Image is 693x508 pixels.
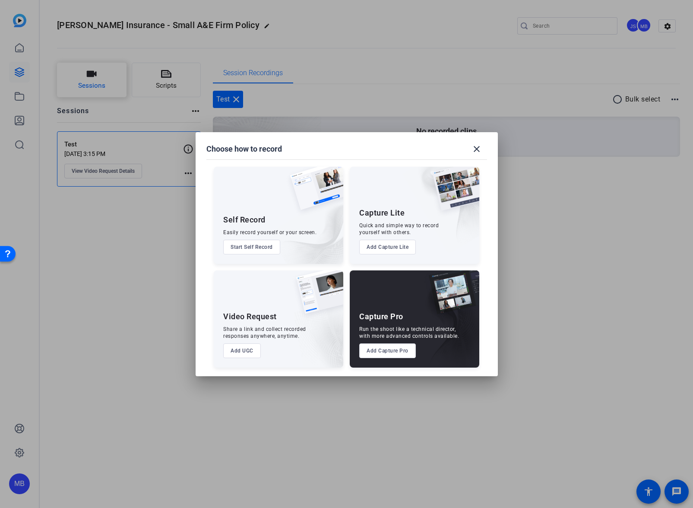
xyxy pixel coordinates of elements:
[359,208,405,218] div: Capture Lite
[359,222,439,236] div: Quick and simple way to record yourself with others.
[206,144,282,154] h1: Choose how to record
[415,281,479,368] img: embarkstudio-capture-pro.png
[268,185,343,264] img: embarkstudio-self-record.png
[402,167,479,253] img: embarkstudio-capture-lite.png
[284,167,343,219] img: self-record.png
[359,326,459,340] div: Run the shoot like a technical director, with more advanced controls available.
[359,240,416,254] button: Add Capture Lite
[293,297,343,368] img: embarkstudio-ugc-content.png
[359,343,416,358] button: Add Capture Pro
[290,270,343,323] img: ugc-content.png
[471,144,482,154] mat-icon: close
[426,167,479,219] img: capture-lite.png
[359,311,403,322] div: Capture Pro
[223,343,261,358] button: Add UGC
[223,311,277,322] div: Video Request
[422,270,479,323] img: capture-pro.png
[223,215,266,225] div: Self Record
[223,240,280,254] button: Start Self Record
[223,326,306,340] div: Share a link and collect recorded responses anywhere, anytime.
[223,229,316,236] div: Easily record yourself or your screen.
